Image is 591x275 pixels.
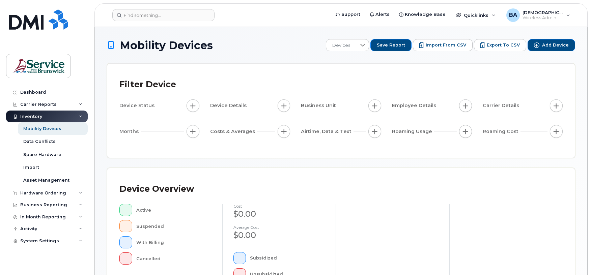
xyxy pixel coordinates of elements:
button: Export to CSV [474,39,526,51]
span: Device Status [119,102,157,109]
div: With Billing [136,236,212,248]
div: Cancelled [136,252,212,265]
span: Mobility Devices [120,39,213,51]
span: Airtime, Data & Text [301,128,354,135]
span: Export to CSV [487,42,520,48]
span: Add Device [542,42,569,48]
button: Import from CSV [413,39,473,51]
span: Months [119,128,141,135]
span: Save Report [377,42,405,48]
span: Carrier Details [483,102,521,109]
span: Roaming Usage [392,128,434,135]
span: Costs & Averages [210,128,257,135]
span: Employee Details [392,102,438,109]
div: Filter Device [119,76,176,93]
span: Device Details [210,102,249,109]
div: $0.00 [233,230,325,241]
div: Device Overview [119,180,194,198]
div: Active [136,204,212,216]
button: Add Device [528,39,575,51]
div: Suspended [136,220,212,232]
div: Subsidized [250,252,325,264]
div: $0.00 [233,208,325,220]
span: Devices [326,39,356,52]
h4: Average cost [233,225,325,230]
h4: cost [233,204,325,208]
span: Roaming Cost [483,128,520,135]
span: Import from CSV [426,42,466,48]
button: Save Report [370,39,412,51]
span: Business Unit [301,102,338,109]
